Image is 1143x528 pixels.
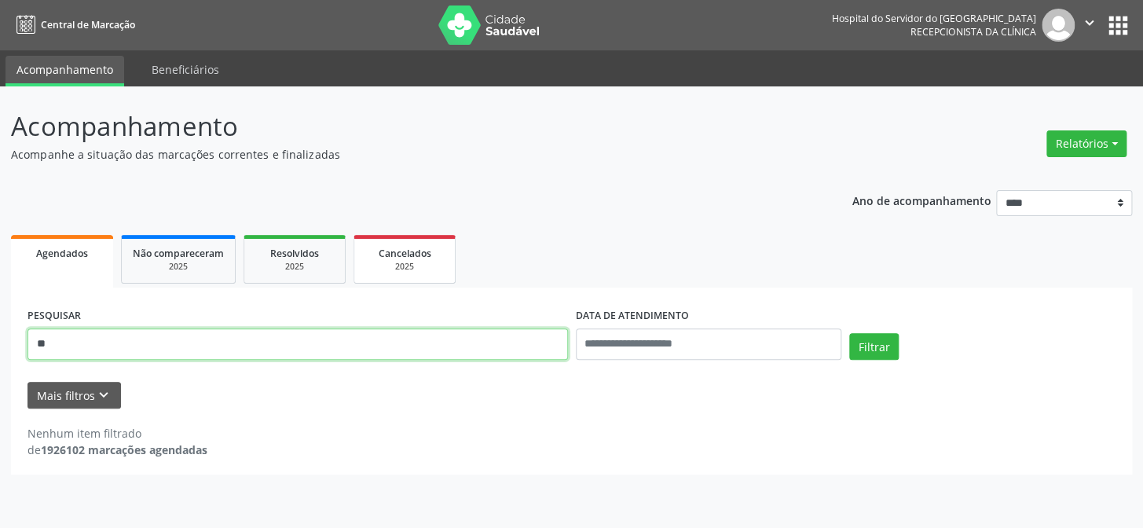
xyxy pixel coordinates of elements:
[36,247,88,260] span: Agendados
[11,107,796,146] p: Acompanhamento
[133,247,224,260] span: Não compareceram
[849,333,899,360] button: Filtrar
[27,382,121,409] button: Mais filtroskeyboard_arrow_down
[576,304,689,328] label: DATA DE ATENDIMENTO
[365,261,444,273] div: 2025
[255,261,334,273] div: 2025
[852,190,991,210] p: Ano de acompanhamento
[41,442,207,457] strong: 1926102 marcações agendadas
[1042,9,1075,42] img: img
[5,56,124,86] a: Acompanhamento
[1046,130,1127,157] button: Relatórios
[270,247,319,260] span: Resolvidos
[27,425,207,442] div: Nenhum item filtrado
[1075,9,1105,42] button: 
[95,387,112,404] i: keyboard_arrow_down
[910,25,1036,38] span: Recepcionista da clínica
[133,261,224,273] div: 2025
[11,146,796,163] p: Acompanhe a situação das marcações correntes e finalizadas
[27,304,81,328] label: PESQUISAR
[141,56,230,83] a: Beneficiários
[11,12,135,38] a: Central de Marcação
[27,442,207,458] div: de
[832,12,1036,25] div: Hospital do Servidor do [GEOGRAPHIC_DATA]
[379,247,431,260] span: Cancelados
[1105,12,1132,39] button: apps
[1081,14,1098,31] i: 
[41,18,135,31] span: Central de Marcação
